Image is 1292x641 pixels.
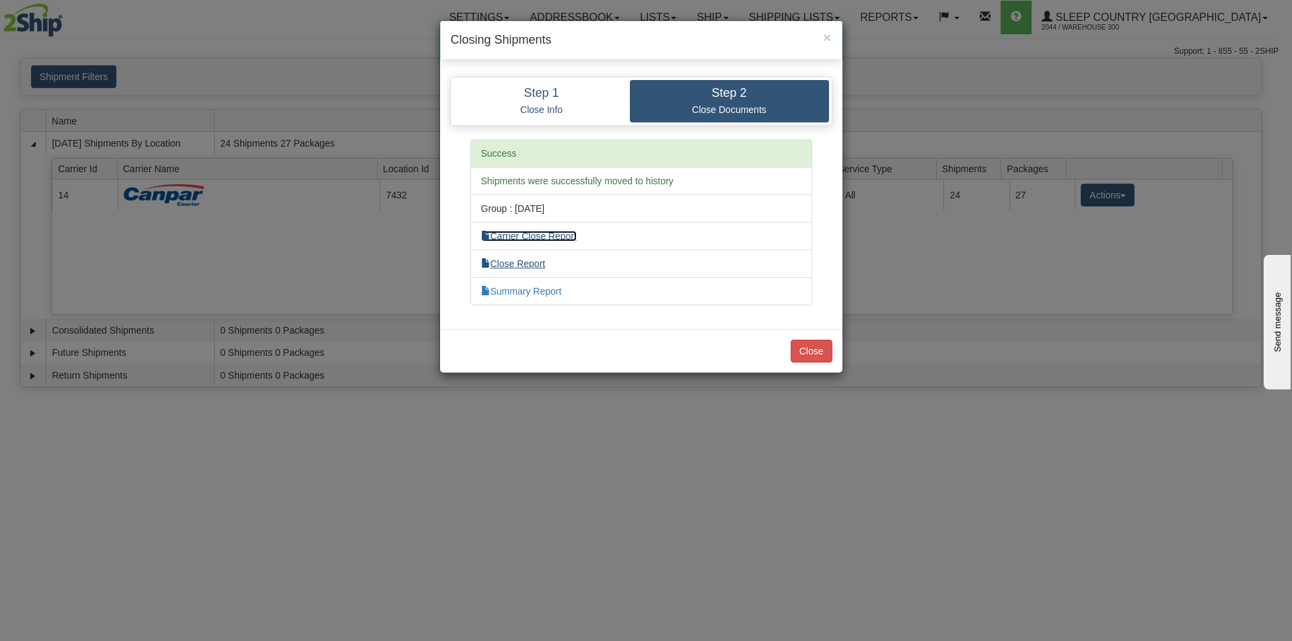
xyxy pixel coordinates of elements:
[10,11,124,22] div: Send message
[481,231,577,241] a: Carrier Close Report
[640,87,819,100] h4: Step 2
[640,104,819,116] p: Close Documents
[454,80,630,122] a: Step 1 Close Info
[823,30,831,45] span: ×
[481,286,562,297] a: Summary Report
[470,139,812,167] li: Success
[791,340,832,363] button: Close
[470,194,812,223] li: Group : [DATE]
[464,87,620,100] h4: Step 1
[464,104,620,116] p: Close Info
[1261,252,1291,389] iframe: chat widget
[630,80,829,122] a: Step 2 Close Documents
[823,30,831,44] button: Close
[470,167,812,195] li: Shipments were successfully moved to history
[481,258,546,269] a: Close Report
[451,32,832,49] h4: Closing Shipments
